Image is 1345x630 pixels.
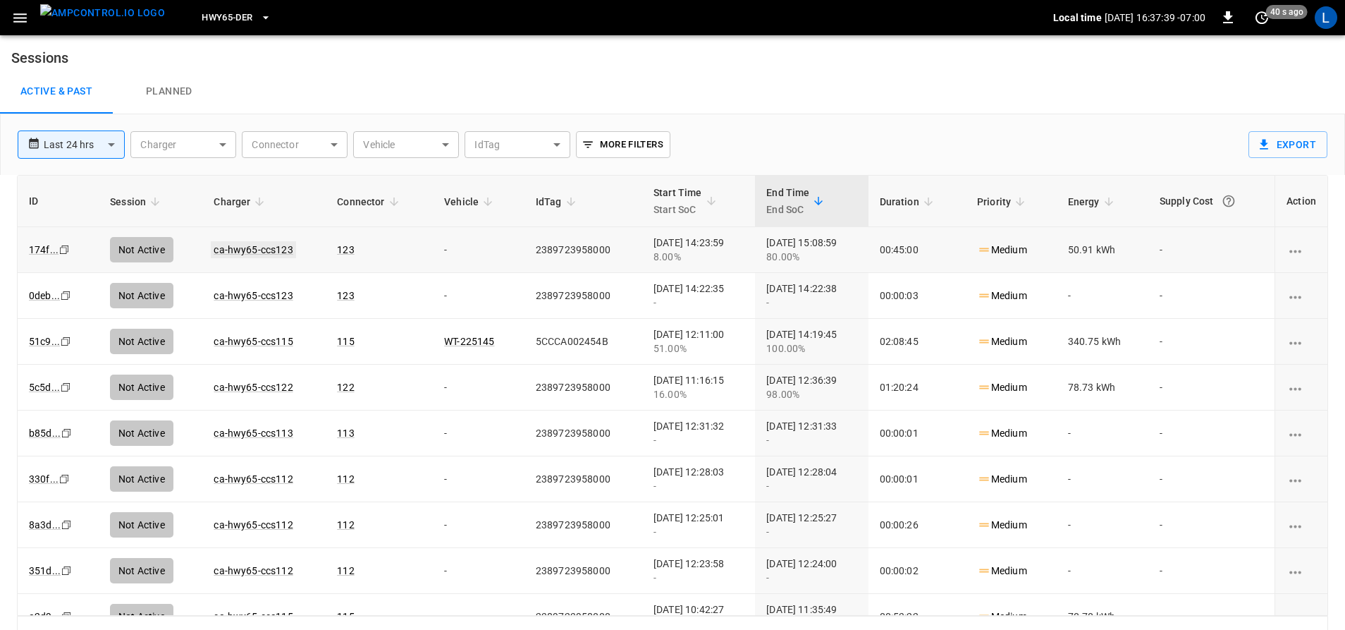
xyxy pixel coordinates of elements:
div: Not Active [110,329,173,354]
td: - [1148,319,1275,365]
div: charging session options [1286,610,1316,624]
div: Not Active [110,375,173,400]
a: 123 [337,290,354,301]
div: profile-icon [1315,6,1337,29]
a: ca-hwy65-ccs112 [214,565,293,576]
div: Not Active [110,420,173,446]
div: copy [60,425,74,441]
div: charging session options [1286,289,1316,303]
div: charging session options [1286,564,1316,578]
td: 50.91 kWh [1057,227,1148,273]
td: - [1148,227,1275,273]
div: Not Active [110,512,173,538]
span: Charger [214,193,269,210]
div: copy [60,609,74,624]
span: Priority [977,193,1029,210]
td: - [433,548,524,594]
a: a2d9... [29,611,61,622]
span: Vehicle [444,193,497,210]
p: Medium [977,243,1027,258]
td: - [433,456,524,502]
a: 115 [337,336,354,347]
p: Medium [977,610,1027,624]
a: ca-hwy65-ccs112 [214,473,293,485]
span: End TimeEnd SoC [766,184,828,218]
div: [DATE] 12:23:58 [653,557,744,585]
a: 0deb... [29,290,60,301]
div: copy [59,380,73,395]
span: Energy [1068,193,1118,210]
span: Start TimeStart SoC [653,184,720,218]
div: 80.00% [766,250,856,264]
button: More Filters [576,131,670,158]
div: [DATE] 14:23:59 [653,236,744,264]
td: 2389723958000 [524,365,642,411]
td: - [1148,273,1275,319]
p: Medium [977,380,1027,395]
p: Medium [977,472,1027,487]
img: ampcontrol.io logo [40,4,165,22]
td: 02:08:45 [868,319,966,365]
div: copy [60,563,74,578]
div: [DATE] 12:28:04 [766,465,856,493]
td: 00:00:26 [868,502,966,548]
td: 00:00:02 [868,548,966,594]
td: - [1057,273,1148,319]
a: ca-hwy65-ccs123 [214,290,293,301]
a: 112 [337,519,354,531]
a: 351d... [29,565,61,576]
a: ca-hwy65-ccs115 [214,611,293,622]
p: Medium [977,334,1027,349]
div: copy [60,517,74,533]
td: 2389723958000 [524,456,642,502]
a: b85d... [29,428,61,439]
span: Connector [337,193,403,210]
div: charging session options [1286,380,1316,394]
a: 122 [337,382,354,393]
td: - [433,365,524,411]
a: 330f... [29,473,59,485]
td: 2389723958000 [524,227,642,273]
div: copy [59,288,73,303]
th: Action [1275,176,1327,227]
p: Medium [977,426,1027,441]
div: - [766,525,856,539]
span: Session [110,193,164,210]
div: [DATE] 12:24:00 [766,557,856,585]
td: - [1148,502,1275,548]
div: [DATE] 12:31:32 [653,419,744,447]
div: [DATE] 11:16:15 [653,373,744,401]
div: - [766,433,856,447]
div: 98.00% [766,387,856,401]
th: ID [18,176,99,227]
div: copy [59,334,73,349]
a: 51c9... [29,336,60,347]
td: - [433,502,524,548]
p: End SoC [766,201,809,218]
div: sessions table [17,175,1328,616]
td: - [1057,456,1148,502]
td: 00:00:03 [868,273,966,319]
td: - [1148,411,1275,456]
td: 2389723958000 [524,548,642,594]
td: - [1057,411,1148,456]
span: IdTag [536,193,580,210]
a: 123 [337,244,354,255]
div: copy [58,471,72,487]
div: End Time [766,184,809,218]
div: [DATE] 14:19:45 [766,327,856,356]
td: - [433,273,524,319]
td: 2389723958000 [524,502,642,548]
p: Medium [977,518,1027,533]
div: Not Active [110,283,173,308]
a: 174f... [29,244,59,255]
div: [DATE] 12:11:00 [653,327,744,356]
a: ca-hwy65-ccs113 [214,428,293,439]
a: ca-hwy65-ccs115 [214,336,293,347]
div: Last 24 hrs [44,131,125,158]
div: [DATE] 12:28:03 [653,465,744,493]
a: 113 [337,428,354,439]
div: - [766,571,856,585]
div: [DATE] 12:36:39 [766,373,856,401]
div: Not Active [110,558,173,583]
